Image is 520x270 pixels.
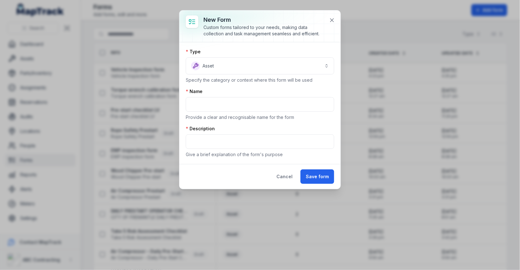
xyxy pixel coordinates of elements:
button: Save form [300,169,334,184]
label: Name [186,88,203,95]
p: Give a brief explanation of the form's purpose [186,151,334,158]
h3: New form [203,15,324,24]
div: Custom forms tailored to your needs, making data collection and task management seamless and effi... [203,24,324,37]
label: Type [186,49,201,55]
p: Provide a clear and recognisable name for the form [186,114,334,120]
p: Specify the category or context where this form will be used [186,77,334,83]
label: Description [186,126,215,132]
button: Asset [186,57,334,74]
button: Cancel [271,169,298,184]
